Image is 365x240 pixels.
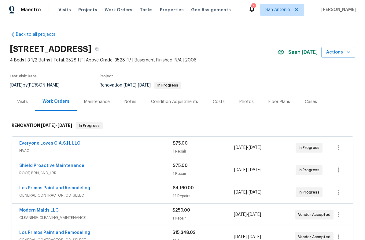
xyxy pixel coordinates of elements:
[172,215,234,221] div: 1 Repair
[234,190,247,194] span: [DATE]
[10,46,91,52] h2: [STREET_ADDRESS]
[19,164,84,168] a: Shield Proactive Maintenance
[160,7,184,13] span: Properties
[100,74,113,78] span: Project
[105,7,132,13] span: Work Orders
[234,168,247,172] span: [DATE]
[19,186,90,190] a: Los Primos Paint and Remodeling
[21,7,41,13] span: Maestro
[305,99,317,105] div: Cases
[239,99,254,105] div: Photos
[19,192,173,198] span: GENERAL_CONTRACTOR, OD_SELECT
[19,141,80,146] a: Everyone Loves C.A.S.H. LLC
[298,212,333,218] span: Vendor Accepted
[248,212,261,217] span: [DATE]
[58,7,71,13] span: Visits
[173,171,234,177] div: 1 Repair
[234,167,261,173] span: -
[10,83,23,87] span: [DATE]
[10,82,67,89] div: by [PERSON_NAME]
[249,146,261,150] span: [DATE]
[321,47,355,58] button: Actions
[124,83,136,87] span: [DATE]
[172,231,195,235] span: $15,348.03
[249,190,261,194] span: [DATE]
[10,31,68,38] a: Back to all projects
[265,7,290,13] span: San Antonio
[234,145,261,151] span: -
[234,189,261,195] span: -
[251,4,256,10] div: 2
[42,98,69,105] div: Work Orders
[213,99,225,105] div: Costs
[173,148,234,154] div: 1 Repair
[234,212,261,218] span: -
[78,7,97,13] span: Projects
[288,49,318,55] span: Seen [DATE]
[124,83,151,87] span: -
[172,208,190,212] span: $250.00
[41,123,72,127] span: -
[138,83,151,87] span: [DATE]
[10,74,37,78] span: Last Visit Date
[10,57,277,63] span: 4 Beds | 3 1/2 Baths | Total: 3528 ft² | Above Grade: 3528 ft² | Basement Finished: N/A | 2006
[84,99,110,105] div: Maintenance
[299,167,322,173] span: In Progress
[173,186,194,190] span: $4,160.00
[41,123,56,127] span: [DATE]
[19,170,173,176] span: ROOF, BRN_AND_LRR
[268,99,290,105] div: Floor Plans
[140,8,153,12] span: Tasks
[19,208,59,212] a: Modern Maids LLC
[326,49,350,56] span: Actions
[299,145,322,151] span: In Progress
[19,231,90,235] a: Los Primos Paint and Remodeling
[234,146,247,150] span: [DATE]
[12,122,72,129] h6: RENOVATION
[57,123,72,127] span: [DATE]
[155,83,181,87] span: In Progress
[19,215,172,221] span: CLEANING, CLEANING_MAINTENANCE
[124,99,136,105] div: Notes
[173,193,234,199] div: 12 Repairs
[19,148,173,154] span: HVAC
[91,44,102,55] button: Copy Address
[17,99,28,105] div: Visits
[234,234,261,240] span: -
[151,99,198,105] div: Condition Adjustments
[100,83,181,87] span: Renovation
[299,189,322,195] span: In Progress
[173,141,188,146] span: $75.00
[298,234,333,240] span: Vendor Accepted
[234,235,247,239] span: [DATE]
[191,7,231,13] span: Geo Assignments
[234,212,247,217] span: [DATE]
[10,116,355,135] div: RENOVATION [DATE]-[DATE]In Progress
[319,7,356,13] span: [PERSON_NAME]
[248,235,261,239] span: [DATE]
[173,164,188,168] span: $75.00
[249,168,261,172] span: [DATE]
[76,123,102,129] span: In Progress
